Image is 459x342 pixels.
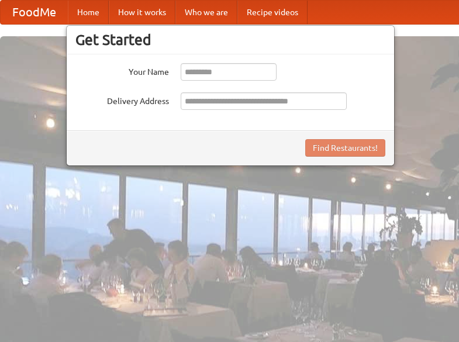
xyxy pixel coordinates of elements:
[75,92,169,107] label: Delivery Address
[75,31,385,49] h3: Get Started
[75,63,169,78] label: Your Name
[68,1,109,24] a: Home
[237,1,308,24] a: Recipe videos
[175,1,237,24] a: Who we are
[305,139,385,157] button: Find Restaurants!
[1,1,68,24] a: FoodMe
[109,1,175,24] a: How it works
